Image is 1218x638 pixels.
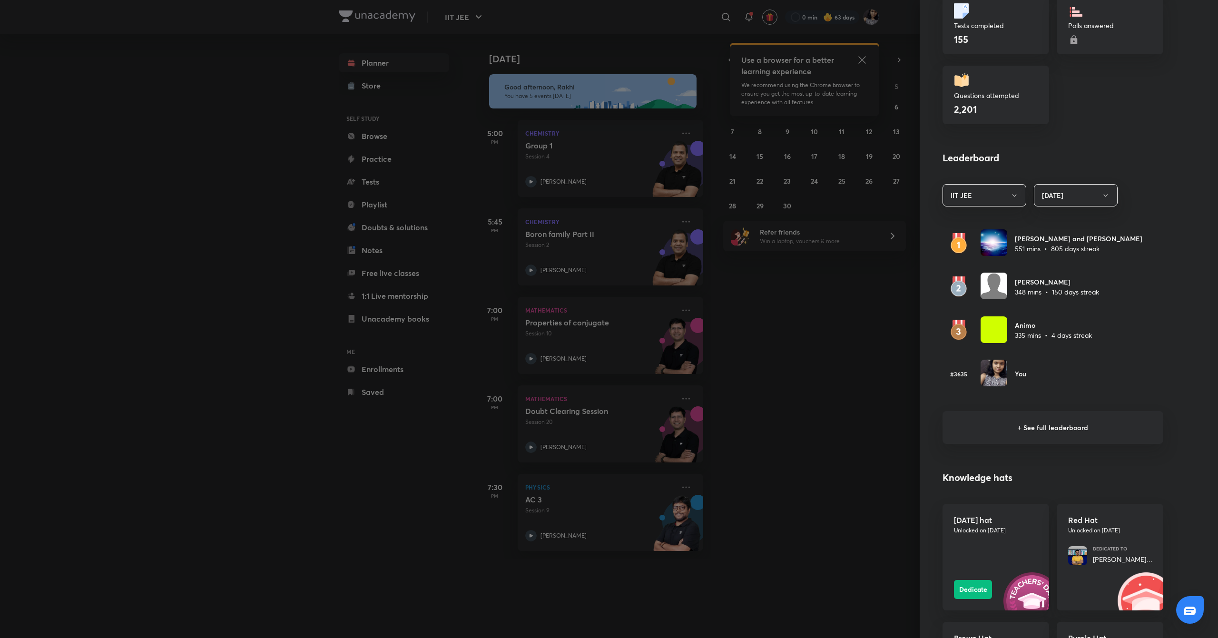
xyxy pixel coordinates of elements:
img: Teachers' Day hat [1003,572,1061,629]
img: Avatar [981,316,1007,343]
button: IIT JEE [943,184,1026,206]
h6: [PERSON_NAME] [1015,277,1099,287]
h4: 155 [954,33,968,46]
button: Dedicate [954,580,992,599]
h6: You [1015,369,1026,379]
img: Avatar [981,229,1007,256]
h6: [PERSON_NAME] and [PERSON_NAME] [1015,234,1142,244]
img: rank2.svg [943,276,975,297]
img: Avatar [981,360,1007,386]
h4: Knowledge hats [943,471,1163,485]
p: Questions attempted [954,90,1038,100]
p: Polls answered [1068,20,1152,30]
h6: Animo [1015,320,1092,330]
p: Tests completed [954,20,1038,30]
p: 335 mins • 4 days streak [1015,330,1092,340]
img: rank3.svg [943,320,975,341]
img: rank1.svg [943,233,975,254]
p: 551 mins • 805 days streak [1015,244,1142,254]
button: [DATE] [1034,184,1118,206]
h4: 2,201 [954,103,977,116]
img: Avatar [981,273,1007,299]
h5: [DATE] hat [954,515,1038,524]
h6: + See full leaderboard [943,411,1163,444]
h4: Leaderboard [943,151,1163,165]
h6: #3635 [943,370,975,378]
p: 348 mins • 150 days streak [1015,287,1099,297]
p: Unlocked on [DATE] [954,526,1038,535]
